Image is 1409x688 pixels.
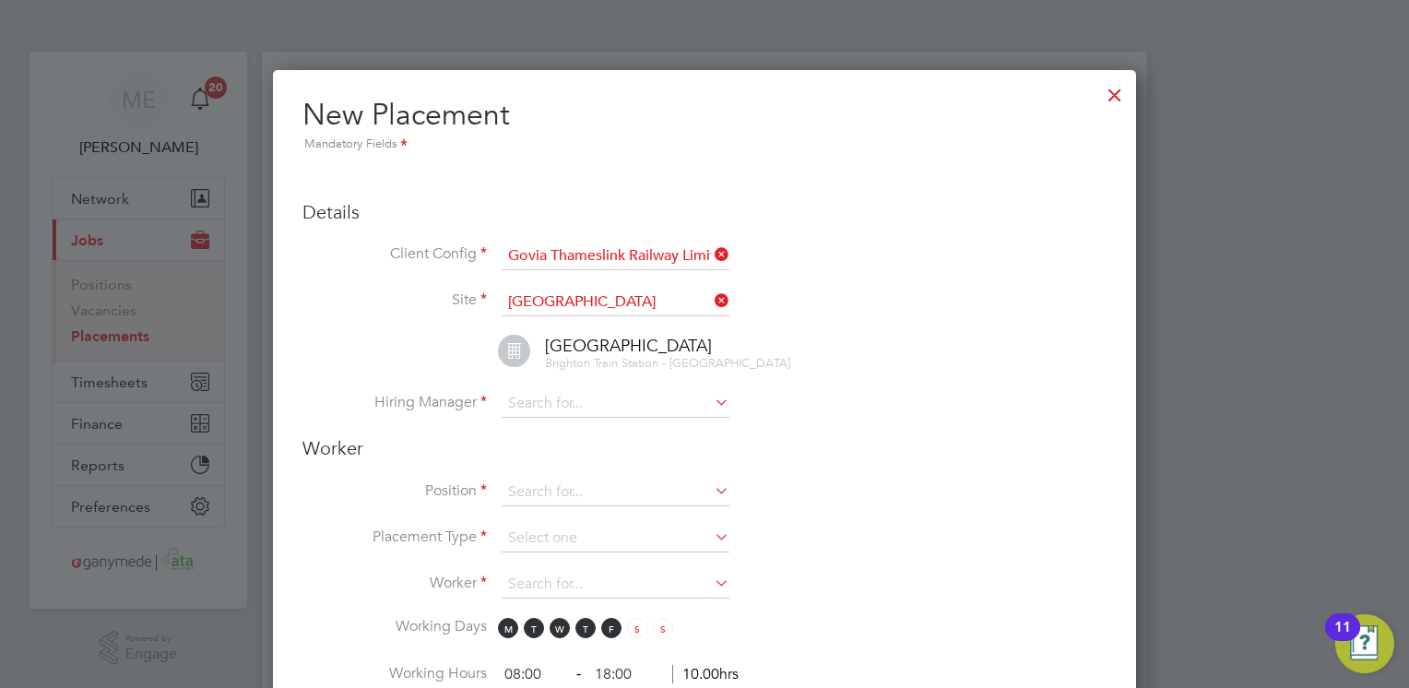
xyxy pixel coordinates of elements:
label: Position [302,481,487,501]
label: Working Hours [302,664,487,683]
label: Worker [302,574,487,593]
button: Open Resource Center, 11 new notifications [1335,614,1394,673]
div: 11 [1334,627,1351,651]
input: Search for... [502,390,729,418]
label: Placement Type [302,528,487,547]
span: Brighton Train Station - [GEOGRAPHIC_DATA] [545,355,790,371]
h2: New Placement [302,96,1107,155]
span: 10.00hrs [672,665,739,683]
div: Mandatory Fields [302,135,1107,155]
h3: Worker [302,436,1107,460]
span: M [498,618,518,638]
label: Client Config [302,244,487,264]
h3: Details [302,200,1107,224]
label: Working Days [302,617,487,636]
label: Hiring Manager [302,393,487,412]
span: [GEOGRAPHIC_DATA] [545,335,712,356]
label: Site [302,291,487,310]
span: ‐ [573,665,585,683]
input: Search for... [502,289,729,316]
input: Search for... [502,243,729,270]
